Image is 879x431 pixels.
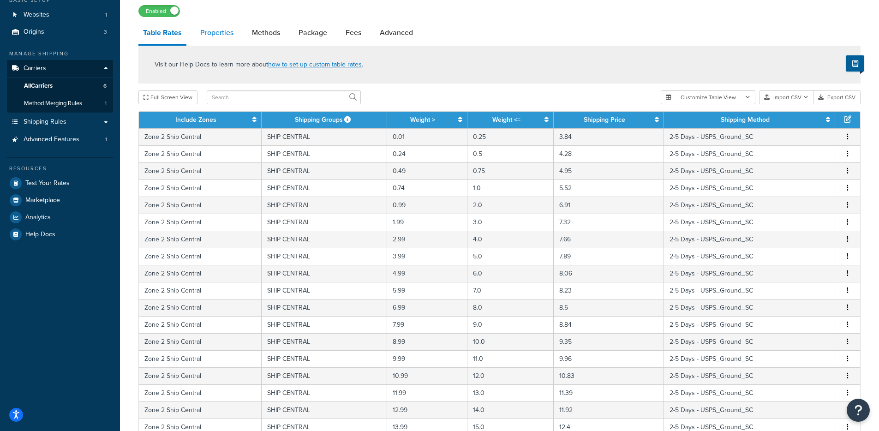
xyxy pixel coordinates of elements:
[7,209,113,226] a: Analytics
[24,100,82,108] span: Method Merging Rules
[262,367,387,384] td: SHIP CENTRAL
[554,180,664,197] td: 5.52
[664,299,835,316] td: 2-5 Days - USPS_Ground_SC
[554,248,664,265] td: 7.89
[664,384,835,401] td: 2-5 Days - USPS_Ground_SC
[554,265,664,282] td: 8.06
[139,231,262,248] td: Zone 2 Ship Central
[139,248,262,265] td: Zone 2 Ship Central
[664,265,835,282] td: 2-5 Days - USPS_Ground_SC
[268,60,362,69] a: how to set up custom table rates
[139,214,262,231] td: Zone 2 Ship Central
[7,192,113,209] a: Marketplace
[139,367,262,384] td: Zone 2 Ship Central
[7,226,113,243] a: Help Docs
[467,145,554,162] td: 0.5
[103,82,107,90] span: 6
[467,299,554,316] td: 8.0
[387,180,467,197] td: 0.74
[175,115,216,125] a: Include Zones
[387,316,467,333] td: 7.99
[262,401,387,419] td: SHIP CENTRAL
[759,90,813,104] button: Import CSV
[664,350,835,367] td: 2-5 Days - USPS_Ground_SC
[155,60,363,70] p: Visit our Help Docs to learn more about .
[104,28,107,36] span: 3
[467,162,554,180] td: 0.75
[554,333,664,350] td: 9.35
[387,162,467,180] td: 0.49
[138,90,197,104] button: Full Screen View
[262,333,387,350] td: SHIP CENTRAL
[138,22,186,46] a: Table Rates
[467,384,554,401] td: 13.0
[467,401,554,419] td: 14.0
[7,95,113,112] li: Method Merging Rules
[554,384,664,401] td: 11.39
[139,401,262,419] td: Zone 2 Ship Central
[139,162,262,180] td: Zone 2 Ship Central
[387,128,467,145] td: 0.01
[139,316,262,333] td: Zone 2 Ship Central
[7,131,113,148] a: Advanced Features1
[387,282,467,299] td: 5.99
[24,118,66,126] span: Shipping Rules
[262,248,387,265] td: SHIP CENTRAL
[341,22,366,44] a: Fees
[262,145,387,162] td: SHIP CENTRAL
[664,248,835,265] td: 2-5 Days - USPS_Ground_SC
[467,231,554,248] td: 4.0
[664,282,835,299] td: 2-5 Days - USPS_Ground_SC
[467,214,554,231] td: 3.0
[664,128,835,145] td: 2-5 Days - USPS_Ground_SC
[467,282,554,299] td: 7.0
[262,180,387,197] td: SHIP CENTRAL
[554,350,664,367] td: 9.96
[492,115,520,125] a: Weight <=
[139,180,262,197] td: Zone 2 Ship Central
[554,367,664,384] td: 10.83
[294,22,332,44] a: Package
[554,316,664,333] td: 8.84
[7,50,113,58] div: Manage Shipping
[664,401,835,419] td: 2-5 Days - USPS_Ground_SC
[846,55,864,72] button: Show Help Docs
[554,299,664,316] td: 8.5
[7,24,113,41] li: Origins
[262,162,387,180] td: SHIP CENTRAL
[847,399,870,422] button: Open Resource Center
[387,367,467,384] td: 10.99
[139,333,262,350] td: Zone 2 Ship Central
[664,145,835,162] td: 2-5 Days - USPS_Ground_SC
[7,6,113,24] a: Websites1
[7,60,113,77] a: Carriers
[139,145,262,162] td: Zone 2 Ship Central
[262,350,387,367] td: SHIP CENTRAL
[262,384,387,401] td: SHIP CENTRAL
[467,367,554,384] td: 12.0
[554,128,664,145] td: 3.84
[7,165,113,173] div: Resources
[105,100,107,108] span: 1
[7,24,113,41] a: Origins3
[467,265,554,282] td: 6.0
[7,114,113,131] a: Shipping Rules
[139,350,262,367] td: Zone 2 Ship Central
[262,231,387,248] td: SHIP CENTRAL
[105,136,107,144] span: 1
[721,115,770,125] a: Shipping Method
[664,180,835,197] td: 2-5 Days - USPS_Ground_SC
[554,214,664,231] td: 7.32
[262,282,387,299] td: SHIP CENTRAL
[554,197,664,214] td: 6.91
[7,6,113,24] li: Websites
[247,22,285,44] a: Methods
[262,214,387,231] td: SHIP CENTRAL
[7,175,113,192] li: Test Your Rates
[664,316,835,333] td: 2-5 Days - USPS_Ground_SC
[554,401,664,419] td: 11.92
[554,282,664,299] td: 8.23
